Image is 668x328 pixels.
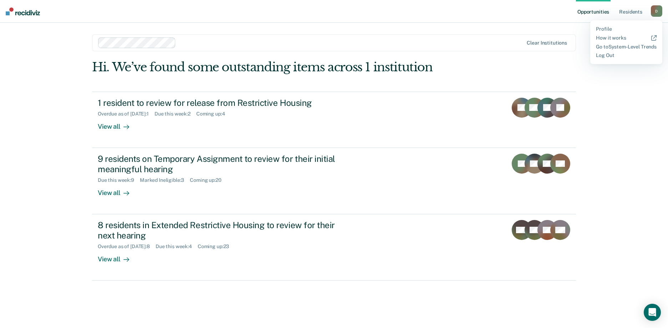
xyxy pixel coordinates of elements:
[92,60,479,75] div: Hi. We’ve found some outstanding items across 1 institution
[92,92,576,148] a: 1 resident to review for release from Restrictive HousingOverdue as of [DATE]:1Due this week:2Com...
[596,52,657,58] a: Log Out
[92,148,576,214] a: 9 residents on Temporary Assignment to review for their initial meaningful hearingDue this week:9...
[98,249,138,263] div: View all
[198,244,235,250] div: Coming up : 23
[190,177,227,183] div: Coming up : 20
[644,304,661,321] div: Open Intercom Messenger
[155,111,196,117] div: Due this week : 2
[98,111,155,117] div: Overdue as of [DATE] : 1
[651,5,662,17] button: D
[98,117,138,130] div: View all
[98,177,140,183] div: Due this week : 9
[527,40,567,46] div: Clear institutions
[596,35,657,41] a: How it works
[196,111,231,117] div: Coming up : 4
[98,183,138,197] div: View all
[98,244,156,250] div: Overdue as of [DATE] : 8
[98,220,348,241] div: 8 residents in Extended Restrictive Housing to review for their next hearing
[6,7,40,15] img: Recidiviz
[92,214,576,281] a: 8 residents in Extended Restrictive Housing to review for their next hearingOverdue as of [DATE]:...
[596,44,657,50] a: Go toSystem-Level Trends
[98,98,348,108] div: 1 resident to review for release from Restrictive Housing
[140,177,190,183] div: Marked Ineligible : 3
[98,154,348,174] div: 9 residents on Temporary Assignment to review for their initial meaningful hearing
[156,244,198,250] div: Due this week : 4
[596,26,657,32] a: Profile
